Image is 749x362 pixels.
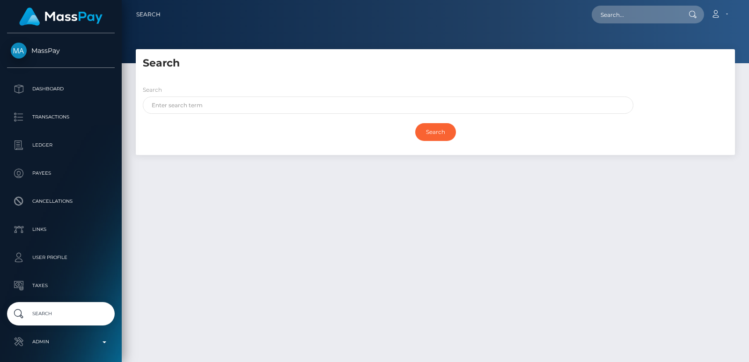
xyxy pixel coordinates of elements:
[143,56,728,71] h5: Search
[7,246,115,269] a: User Profile
[11,279,111,293] p: Taxes
[11,335,111,349] p: Admin
[592,6,680,23] input: Search...
[11,222,111,236] p: Links
[7,77,115,101] a: Dashboard
[143,96,633,114] input: Enter search term
[7,218,115,241] a: Links
[7,274,115,297] a: Taxes
[7,105,115,129] a: Transactions
[143,86,162,94] label: Search
[11,166,111,180] p: Payees
[19,7,103,26] img: MassPay Logo
[11,307,111,321] p: Search
[7,133,115,157] a: Ledger
[7,162,115,185] a: Payees
[11,43,27,59] img: MassPay
[7,46,115,55] span: MassPay
[11,194,111,208] p: Cancellations
[415,123,456,141] input: Search
[7,302,115,325] a: Search
[11,110,111,124] p: Transactions
[11,138,111,152] p: Ledger
[11,251,111,265] p: User Profile
[136,5,161,24] a: Search
[7,190,115,213] a: Cancellations
[7,330,115,354] a: Admin
[11,82,111,96] p: Dashboard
